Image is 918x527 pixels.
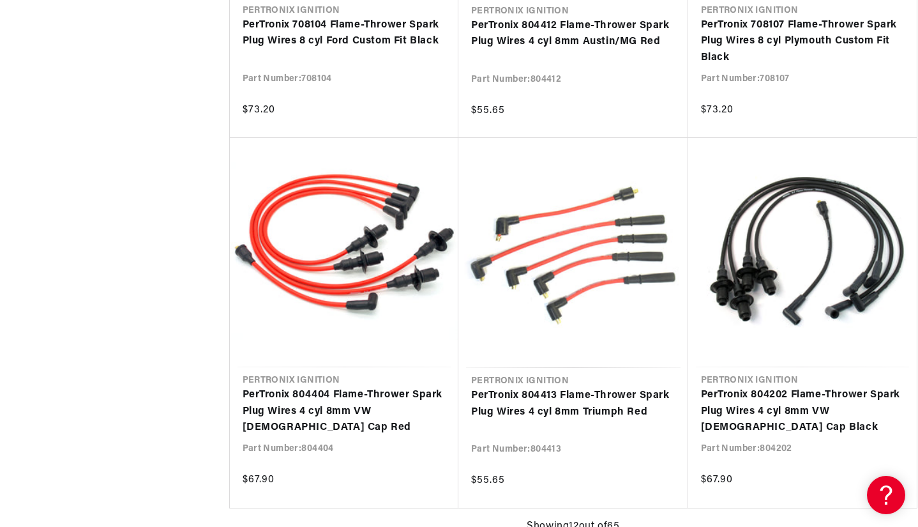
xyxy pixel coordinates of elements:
a: PerTronix 804404 Flame-Thrower Spark Plug Wires 4 cyl 8mm VW [DEMOGRAPHIC_DATA] Cap Red [243,387,446,436]
a: PerTronix 708107 Flame-Thrower Spark Plug Wires 8 cyl Plymouth Custom Fit Black [701,17,905,66]
a: PerTronix 708104 Flame-Thrower Spark Plug Wires 8 cyl Ford Custom Fit Black [243,17,446,50]
a: PerTronix 804202 Flame-Thrower Spark Plug Wires 4 cyl 8mm VW [DEMOGRAPHIC_DATA] Cap Black [701,387,905,436]
a: PerTronix 804412 Flame-Thrower Spark Plug Wires 4 cyl 8mm Austin/MG Red [471,18,675,50]
a: PerTronix 804413 Flame-Thrower Spark Plug Wires 4 cyl 8mm Triumph Red [471,388,675,420]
